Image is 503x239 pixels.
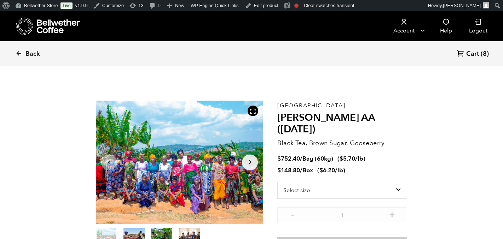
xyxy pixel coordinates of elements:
[294,4,299,8] div: Focus keyphrase not set
[302,155,333,163] span: Bag (60kg)
[481,50,489,58] span: (8)
[382,11,426,41] a: Account
[277,155,300,163] bdi: 752.40
[288,211,297,218] button: -
[461,11,496,41] a: Logout
[300,166,302,174] span: /
[340,155,355,163] bdi: 5.70
[457,49,489,59] a: Cart (8)
[388,211,397,218] button: +
[277,155,281,163] span: $
[340,155,343,163] span: $
[355,155,363,163] span: /lb
[466,50,479,58] span: Cart
[335,166,343,174] span: /lb
[319,166,335,174] bdi: 6.20
[277,112,407,136] h2: [PERSON_NAME] AA ([DATE])
[277,138,407,148] p: Black Tea, Brown Sugar, Gooseberry
[337,155,365,163] span: ( )
[60,2,73,9] a: Live
[300,155,302,163] span: /
[302,166,313,174] span: Box
[443,3,481,8] span: [PERSON_NAME]
[432,11,461,41] a: Help
[25,50,40,58] span: Back
[319,166,323,174] span: $
[317,166,345,174] span: ( )
[277,166,300,174] bdi: 148.80
[277,166,281,174] span: $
